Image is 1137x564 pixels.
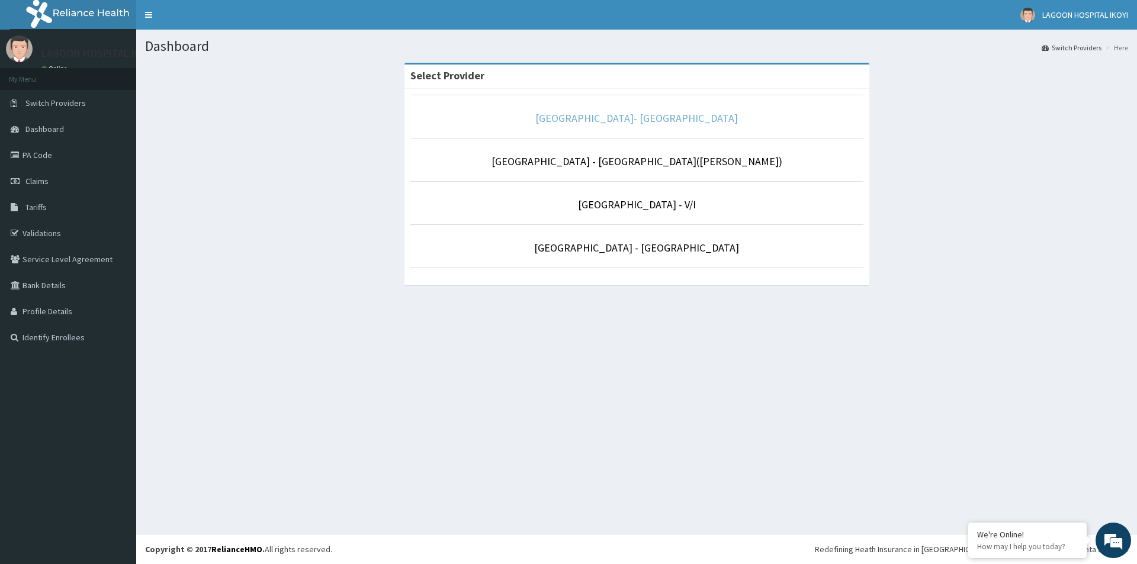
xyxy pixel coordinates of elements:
strong: Copyright © 2017 . [145,544,265,555]
a: [GEOGRAPHIC_DATA] - [GEOGRAPHIC_DATA]([PERSON_NAME]) [492,154,782,168]
a: [GEOGRAPHIC_DATA] - [GEOGRAPHIC_DATA] [534,241,739,254]
div: We're Online! [977,529,1078,540]
a: Online [41,65,70,73]
span: Claims [25,176,49,186]
li: Here [1103,43,1128,53]
p: How may I help you today? [977,542,1078,552]
h1: Dashboard [145,38,1128,54]
span: Dashboard [25,124,64,134]
span: Switch Providers [25,98,86,108]
span: Tariffs [25,202,47,212]
footer: All rights reserved. [136,534,1137,564]
span: LAGOON HOSPITAL IKOYI [1042,9,1128,20]
a: [GEOGRAPHIC_DATA] - V/I [578,198,696,211]
a: RelianceHMO [211,544,262,555]
strong: Select Provider [410,69,484,82]
div: Redefining Heath Insurance in [GEOGRAPHIC_DATA] using Telemedicine and Data Science! [815,543,1128,555]
img: User Image [1020,8,1035,22]
a: [GEOGRAPHIC_DATA]- [GEOGRAPHIC_DATA] [535,111,738,125]
a: Switch Providers [1042,43,1101,53]
p: LAGOON HOSPITAL IKOYI [41,48,156,59]
img: User Image [6,36,33,62]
